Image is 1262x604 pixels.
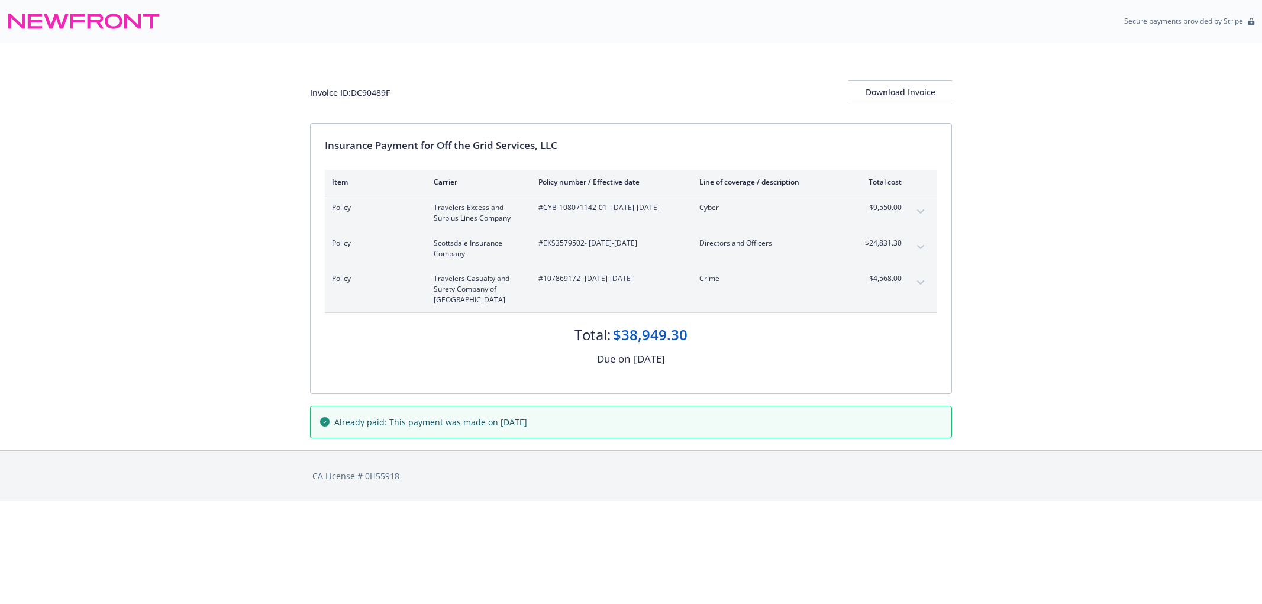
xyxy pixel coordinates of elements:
[857,238,902,248] span: $24,831.30
[699,202,838,213] span: Cyber
[332,177,415,187] div: Item
[538,273,680,284] span: #107869172 - [DATE]-[DATE]
[434,238,519,259] span: Scottsdale Insurance Company
[613,325,688,345] div: $38,949.30
[857,273,902,284] span: $4,568.00
[857,177,902,187] div: Total cost
[574,325,611,345] div: Total:
[332,202,415,213] span: Policy
[325,231,937,266] div: PolicyScottsdale Insurance Company#EKS3579502- [DATE]-[DATE]Directors and Officers$24,831.30expan...
[538,202,680,213] span: #CYB-108071142-01 - [DATE]-[DATE]
[699,273,838,284] span: Crime
[538,177,680,187] div: Policy number / Effective date
[434,202,519,224] span: Travelers Excess and Surplus Lines Company
[325,266,937,312] div: PolicyTravelers Casualty and Surety Company of [GEOGRAPHIC_DATA]#107869172- [DATE]-[DATE]Crime$4,...
[911,202,930,221] button: expand content
[848,81,952,104] div: Download Invoice
[911,238,930,257] button: expand content
[699,238,838,248] span: Directors and Officers
[538,238,680,248] span: #EKS3579502 - [DATE]-[DATE]
[332,273,415,284] span: Policy
[325,138,937,153] div: Insurance Payment for Off the Grid Services, LLC
[911,273,930,292] button: expand content
[434,273,519,305] span: Travelers Casualty and Surety Company of [GEOGRAPHIC_DATA]
[334,416,527,428] span: Already paid: This payment was made on [DATE]
[1124,16,1243,26] p: Secure payments provided by Stripe
[434,177,519,187] div: Carrier
[634,351,665,367] div: [DATE]
[325,195,937,231] div: PolicyTravelers Excess and Surplus Lines Company#CYB-108071142-01- [DATE]-[DATE]Cyber$9,550.00exp...
[597,351,630,367] div: Due on
[332,238,415,248] span: Policy
[857,202,902,213] span: $9,550.00
[312,470,950,482] div: CA License # 0H55918
[699,177,838,187] div: Line of coverage / description
[310,86,390,99] div: Invoice ID: DC90489F
[848,80,952,104] button: Download Invoice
